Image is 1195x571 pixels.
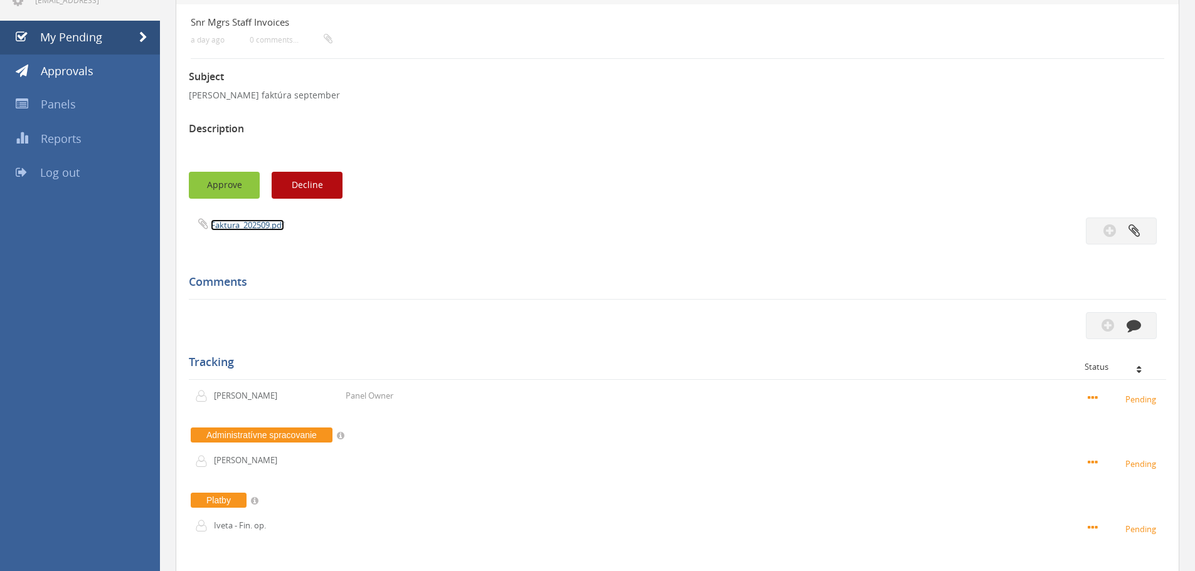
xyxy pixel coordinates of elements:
h4: Snr Mgrs Staff Invoices [191,17,1002,28]
p: Panel Owner [346,390,393,402]
p: [PERSON_NAME] [214,390,286,402]
span: Log out [40,165,80,180]
button: Decline [272,172,343,199]
span: My Pending [40,29,102,45]
img: user-icon.png [195,520,214,532]
small: Pending [1088,392,1160,406]
span: Platby [191,493,247,508]
span: Approvals [41,63,93,78]
span: Administratívne spracovanie [191,427,332,443]
p: [PERSON_NAME] faktúra september [189,89,1166,102]
h5: Tracking [189,356,1157,369]
img: user-icon.png [195,390,214,402]
span: Panels [41,97,76,112]
div: Status [1085,362,1157,371]
small: 0 comments... [250,35,332,45]
p: Iveta - Fin. op. [214,520,286,532]
small: a day ago [191,35,225,45]
span: Reports [41,131,82,146]
p: [PERSON_NAME] [214,454,286,466]
small: Pending [1088,521,1160,535]
h5: Comments [189,276,1157,288]
button: Approve [189,172,260,199]
small: Pending [1088,456,1160,470]
img: user-icon.png [195,455,214,468]
h3: Description [189,123,1166,135]
h3: Subject [189,71,1166,83]
a: Faktura_202509.pdf [211,219,284,231]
